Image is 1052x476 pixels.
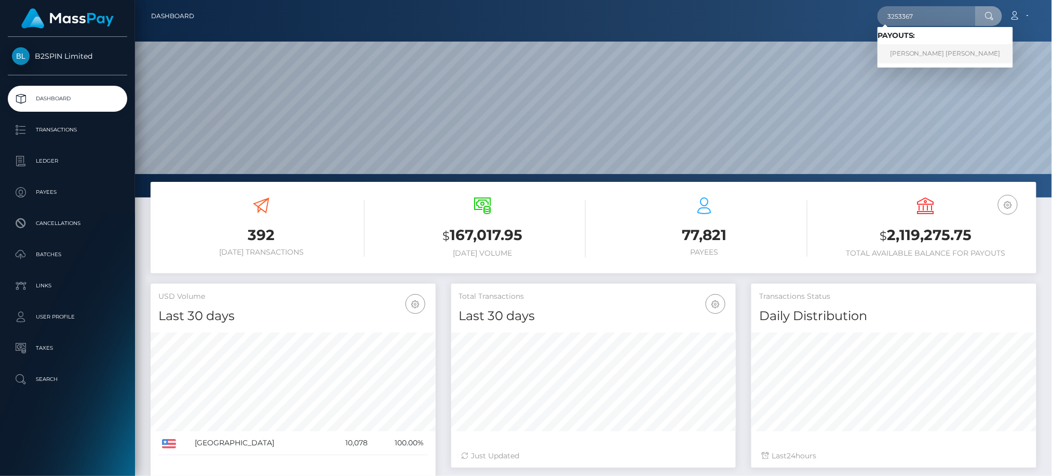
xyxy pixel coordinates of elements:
a: Taxes [8,335,127,361]
small: $ [880,229,887,243]
p: Search [12,372,123,387]
input: Search... [878,6,975,26]
a: Dashboard [8,86,127,112]
h4: Last 30 days [459,307,729,325]
p: User Profile [12,309,123,325]
a: Dashboard [151,5,194,27]
p: Taxes [12,340,123,356]
h6: [DATE] Transactions [158,248,365,257]
a: Search [8,366,127,392]
p: Batches [12,247,123,262]
p: Links [12,278,123,294]
td: 10,078 [326,431,371,455]
img: MassPay Logo [21,8,114,29]
a: User Profile [8,304,127,330]
p: Dashboard [12,91,123,107]
h6: [DATE] Volume [380,249,586,258]
h5: Transactions Status [759,292,1029,302]
h3: 2,119,275.75 [823,225,1029,246]
h3: 167,017.95 [380,225,586,246]
h3: 392 [158,225,365,245]
h4: Last 30 days [158,307,428,325]
a: Cancellations [8,210,127,236]
p: Transactions [12,122,123,138]
a: Batches [8,242,127,268]
h6: Payouts: [878,31,1013,40]
p: Payees [12,184,123,200]
span: B2SPIN Limited [8,51,127,61]
a: Payees [8,179,127,205]
img: B2SPIN Limited [12,47,30,65]
a: Ledger [8,148,127,174]
h4: Daily Distribution [759,307,1029,325]
a: [PERSON_NAME] [PERSON_NAME] [878,44,1013,63]
td: 100.00% [371,431,427,455]
h5: USD Volume [158,292,428,302]
p: Cancellations [12,216,123,231]
a: Transactions [8,117,127,143]
h6: Payees [601,248,807,257]
h3: 77,821 [601,225,807,245]
td: [GEOGRAPHIC_DATA] [191,431,326,455]
img: US.png [162,439,176,448]
span: 24 [787,451,795,460]
div: Just Updated [462,451,726,461]
a: Links [8,273,127,299]
small: $ [443,229,450,243]
h6: Total Available Balance for Payouts [823,249,1029,258]
p: Ledger [12,153,123,169]
div: Last hours [762,451,1026,461]
h5: Total Transactions [459,292,729,302]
